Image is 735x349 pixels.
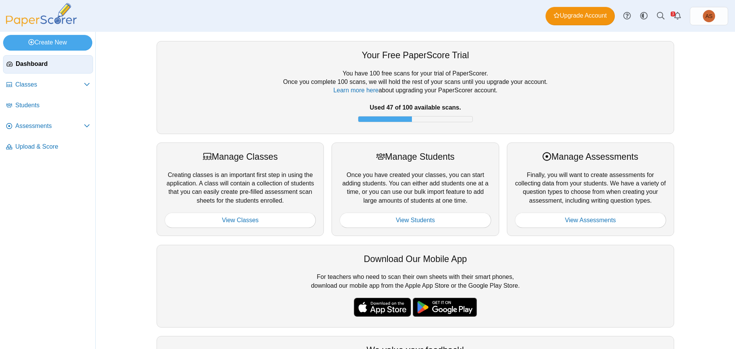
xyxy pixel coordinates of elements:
[507,143,674,236] div: Finally, you will want to create assessments for collecting data from your students. We have a va...
[669,8,686,25] a: Alerts
[354,298,411,317] img: apple-store-badge.svg
[413,298,477,317] img: google-play-badge.png
[157,143,324,236] div: Creating classes is an important first step in using the application. A class will contain a coll...
[15,122,84,130] span: Assessments
[3,97,93,115] a: Students
[165,253,666,265] div: Download Our Mobile App
[3,138,93,156] a: Upload & Score
[165,213,316,228] a: View Classes
[546,7,615,25] a: Upgrade Account
[165,49,666,61] div: Your Free PaperScore Trial
[515,151,666,163] div: Manage Assessments
[333,87,379,93] a: Learn more here
[340,151,491,163] div: Manage Students
[15,101,90,110] span: Students
[3,55,93,74] a: Dashboard
[15,80,84,89] span: Classes
[3,35,92,50] a: Create New
[165,69,666,126] div: You have 100 free scans for your trial of PaperScorer. Once you complete 100 scans, we will hold ...
[16,60,90,68] span: Dashboard
[370,104,461,111] b: Used 47 of 100 available scans.
[332,143,499,236] div: Once you have created your classes, you can start adding students. You can either add students on...
[690,7,728,25] a: Andrea Sheaffer
[15,143,90,151] span: Upload & Score
[3,117,93,136] a: Assessments
[515,213,666,228] a: View Assessments
[340,213,491,228] a: View Students
[554,11,607,20] span: Upgrade Account
[157,245,674,328] div: For teachers who need to scan their own sheets with their smart phones, download our mobile app f...
[706,13,713,19] span: Andrea Sheaffer
[3,3,80,26] img: PaperScorer
[703,10,715,22] span: Andrea Sheaffer
[3,76,93,94] a: Classes
[165,151,316,163] div: Manage Classes
[3,21,80,28] a: PaperScorer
